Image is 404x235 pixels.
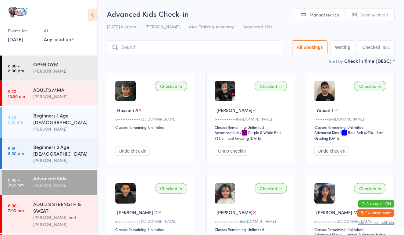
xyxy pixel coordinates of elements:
div: OPEN GYM [33,61,92,67]
div: t•••••••••••8@[DOMAIN_NAME] [215,116,288,121]
span: [PERSON_NAME] M [316,209,358,215]
img: image1709377167.png [215,183,235,204]
div: ADULTS STRENGTH & SWEAT [33,201,92,214]
time: 8:00 - 8:00 pm [8,63,24,73]
label: Sort by [329,58,343,64]
div: s•••••••••••••9@[DOMAIN_NAME] [115,219,189,224]
img: image1713376820.png [314,183,335,204]
div: Checked in [155,81,187,91]
time: 6:00 - 7:00 pm [8,177,24,187]
img: image1710185139.png [215,81,235,101]
a: [DATE] [8,36,23,42]
button: Undo checkin [215,146,249,156]
time: 5:15 - 6:00 pm [8,146,24,156]
div: Classes Remaining: Unlimited [115,125,189,130]
input: Search [107,40,282,54]
img: image1713804260.png [115,81,136,101]
span: Hussain A [117,107,138,113]
div: Checked in [255,183,287,193]
div: Events for [8,26,38,36]
span: Manual search [309,12,339,18]
div: [PERSON_NAME] and [PERSON_NAME] [33,214,92,228]
div: Checked in [354,81,386,91]
div: [PERSON_NAME] [33,182,92,189]
span: [PERSON_NAME] [216,209,252,215]
div: Checked in [155,183,187,193]
div: Advanced Kids [215,130,239,135]
div: [PERSON_NAME] [33,125,92,132]
div: [PERSON_NAME] [33,67,92,74]
button: All Bookings [292,40,327,54]
div: Advanced Kids [314,130,339,135]
a: 6:00 -7:00 pmAdvanced Kids[PERSON_NAME] [2,170,97,195]
div: t•••••••2@[DOMAIN_NAME] [314,116,388,121]
div: [PERSON_NAME] [33,93,92,100]
div: 21 [385,45,390,50]
button: Undo checkin [115,146,150,156]
a: 9:30 -10:30 amADULTS MMA[PERSON_NAME] [2,81,97,106]
span: Max Training Academy [189,23,234,30]
div: s•••••••••••••9@[DOMAIN_NAME] [215,219,288,224]
div: ADULTS MMA [33,86,92,93]
button: Auto-cycle: ON [358,200,394,208]
a: 4:30 -5:15 pmBeginners 1 Age [DEMOGRAPHIC_DATA][PERSON_NAME] [2,107,97,138]
div: Any location [44,36,74,42]
div: Beginners 1 Age [DEMOGRAPHIC_DATA] [33,112,92,125]
div: Classes Remaining: Unlimited [215,125,288,130]
div: At [44,26,74,36]
time: 4:30 - 5:15 pm [8,114,23,124]
div: Beginners 2 Age [DEMOGRAPHIC_DATA] [33,143,92,157]
div: Classes Remaining: Unlimited [215,227,288,232]
a: 6:00 -7:00 pmADULTS STRENGTH & SWEAT[PERSON_NAME] and [PERSON_NAME] [2,195,97,233]
time: 6:00 - 7:00 pm [8,203,24,213]
div: Checked in [354,183,386,193]
div: Checked in [255,81,287,91]
div: Classes Remaining: Unlimited [115,227,189,232]
img: image1709378140.png [115,183,136,204]
span: Scanner input [361,12,388,18]
img: MAX Training Academy Ltd [6,5,29,20]
a: 8:00 -8:00 pmOPEN GYM[PERSON_NAME] [2,56,97,81]
span: [PERSON_NAME] [145,23,180,30]
span: Yousuf T [316,107,334,113]
div: [PERSON_NAME] [33,157,92,164]
button: how to secure with pin [358,221,394,225]
button: Exit kiosk mode [357,209,394,217]
button: Undo checkin [314,146,349,156]
div: Z•••••••••••d@[DOMAIN_NAME] [314,219,388,224]
span: / Blue Belt x2Tip – Last Grading [DATE] [314,130,384,141]
div: Classes Remaining: Unlimited [314,125,388,130]
div: Advanced Kids [33,175,92,182]
time: 9:30 - 10:30 am [8,89,25,99]
a: 5:15 -6:00 pmBeginners 2 Age [DEMOGRAPHIC_DATA][PERSON_NAME] [2,138,97,169]
span: [DATE] 6:00pm [107,23,136,30]
div: s•••••••••••••8@[DOMAIN_NAME] [115,116,189,121]
h2: Advanced Kids Check-in [107,9,395,19]
button: Waiting [331,40,355,54]
button: Checked in21 [358,40,395,54]
span: [PERSON_NAME] D [117,209,158,215]
div: Check in time (DESC) [344,57,395,64]
div: Classes Remaining: Unlimited [314,227,388,232]
span: [PERSON_NAME] [216,107,252,113]
img: image1728495956.png [314,81,335,101]
span: Advanced Kids [243,23,272,30]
